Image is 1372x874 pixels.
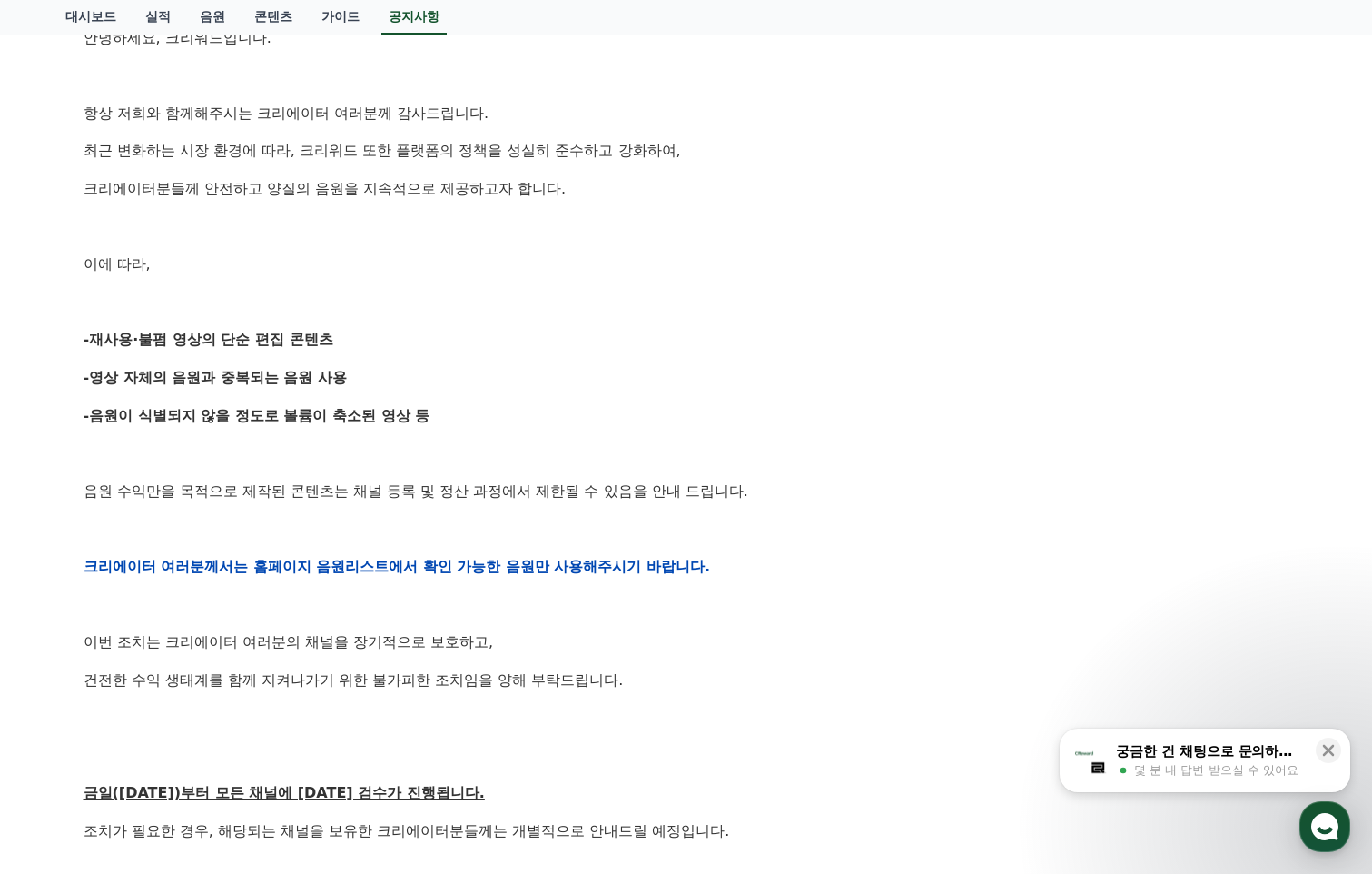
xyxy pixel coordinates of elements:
[120,576,234,621] a: 대화
[84,480,1289,503] p: 음원 수익만을 목적으로 제작된 콘텐츠는 채널 등록 및 정산 과정에서 제한될 수 있음을 안내 드립니다.
[234,576,349,621] a: 설정
[84,558,711,575] strong: 크리에이터 여러분께서는 홈페이지 음원리스트에서 확인 가능한 음원만 사용해주시기 바랍니다.
[281,603,302,618] span: 설정
[84,253,1289,276] p: 이에 따라,
[84,369,348,386] strong: -영상 자체의 음원과 중복되는 음원 사용
[84,139,1289,163] p: 최근 변화하는 시장 환경에 따라, 크리워드 또한 플랫폼의 정책을 성실히 준수하고 강화하여,
[84,669,1289,692] p: 건전한 수익 생태계를 함께 지켜나가기 위한 불가피한 조치임을 양해 부탁드립니다.
[84,784,485,801] u: 금일([DATE])부터 모든 채널에 [DATE] 검수가 진행됩니다.
[57,603,68,618] span: 홈
[84,819,1289,843] p: 조치가 필요한 경우, 해당되는 채널을 보유한 크리에이터분들께는 개별적으로 안내드릴 예정입니다.
[5,576,120,621] a: 홈
[84,102,1289,125] p: 항상 저희와 함께해주시는 크리에이터 여러분께 감사드립니다.
[84,631,1289,654] p: 이번 조치는 크리에이터 여러분의 채널을 장기적으로 보호하고,
[84,331,333,348] strong: -재사용·불펌 영상의 단순 편집 콘텐츠
[84,177,1289,201] p: 크리에이터분들께 안전하고 양질의 음원을 지속적으로 제공하고자 합니다.
[84,407,430,424] strong: -음원이 식별되지 않을 정도로 볼륨이 축소된 영상 등
[84,26,1289,50] p: 안녕하세요, 크리워드입니다.
[166,604,188,619] span: 대화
